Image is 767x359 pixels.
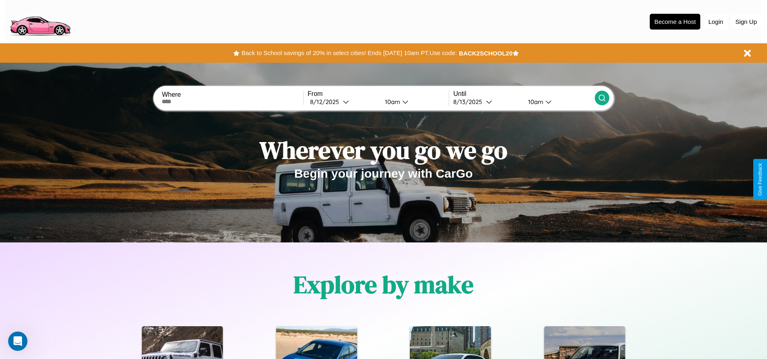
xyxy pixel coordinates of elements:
button: Sign Up [731,14,761,29]
label: Where [162,91,303,98]
div: 8 / 12 / 2025 [310,98,343,106]
div: 8 / 13 / 2025 [453,98,486,106]
iframe: Intercom live chat [8,331,27,351]
label: Until [453,90,594,98]
div: Give Feedback [757,163,763,196]
h1: Explore by make [294,268,473,301]
img: logo [6,4,74,38]
button: Login [704,14,727,29]
button: 8/12/2025 [308,98,378,106]
b: BACK2SCHOOL20 [459,50,513,57]
div: 10am [381,98,402,106]
button: 10am [378,98,449,106]
button: Become a Host [650,14,700,30]
button: Back to School savings of 20% in select cities! Ends [DATE] 10am PT.Use code: [239,47,459,59]
label: From [308,90,449,98]
button: 10am [522,98,595,106]
div: 10am [524,98,545,106]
